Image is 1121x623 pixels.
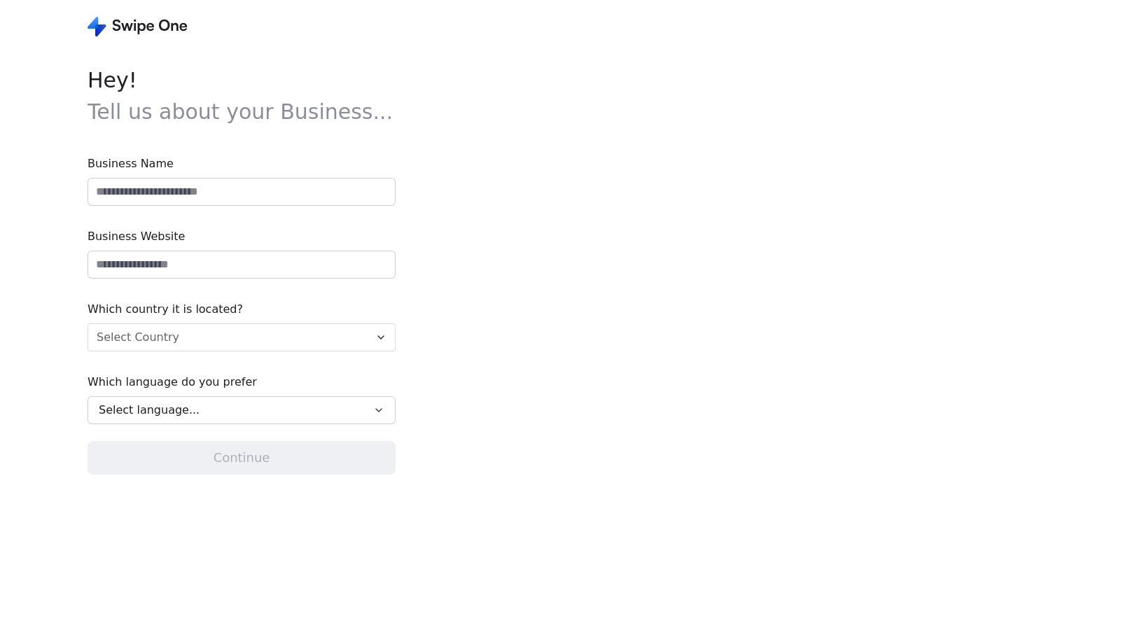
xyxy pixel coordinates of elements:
[97,329,179,346] span: Select Country
[88,441,396,475] button: Continue
[88,64,396,127] span: Hey !
[88,155,396,172] span: Business Name
[88,99,393,124] span: Tell us about your Business...
[88,301,396,318] span: Which country it is located?
[99,402,200,419] span: Select language...
[88,228,396,245] span: Business Website
[88,374,396,391] span: Which language do you prefer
